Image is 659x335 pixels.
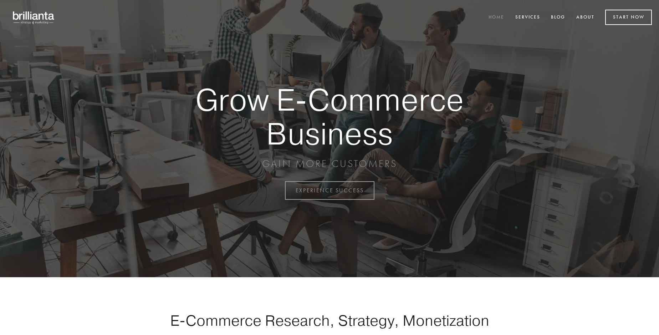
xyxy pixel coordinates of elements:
a: Start Now [605,10,652,25]
strong: Grow E-Commerce Business [170,83,489,150]
a: EXPERIENCE SUCCESS [285,181,374,200]
a: Services [511,12,545,24]
p: GAIN MORE CUSTOMERS [170,157,489,170]
img: brillianta - research, strategy, marketing [7,7,61,28]
a: About [572,12,599,24]
a: Blog [546,12,570,24]
h1: E-Commerce Research, Strategy, Monetization [148,311,511,329]
a: Home [484,12,509,24]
